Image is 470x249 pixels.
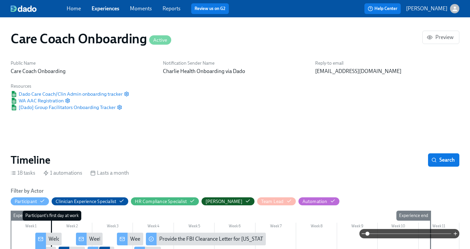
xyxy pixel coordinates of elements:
[11,60,155,66] h6: Public Name
[215,223,255,231] div: Week 6
[11,31,171,47] h1: Care Coach Onboarding
[298,197,339,205] button: Automation
[11,104,116,111] a: Google Sheet[Dado] Group Facilitators Onboarding Tracker
[302,198,327,205] div: Hide Automation
[11,223,51,231] div: Week 1
[419,223,459,231] div: Week 11
[191,3,229,14] button: Review us on G2
[195,5,226,12] a: Review us on G2
[202,197,254,205] button: [PERSON_NAME]
[130,5,152,12] a: Moments
[163,5,181,12] a: Reports
[15,198,37,205] div: Hide Participant
[76,233,102,245] div: Week 1: Onboarding Recap!
[51,223,92,231] div: Week 2
[11,91,123,97] a: Google SheetDado Care Coach/Clin Admin onboarding tracker
[163,60,307,66] h6: Notification Sender Name
[135,198,187,205] div: Hide HR Compliance Specialist
[261,198,284,205] div: Hide Team Lead
[11,91,123,97] span: Dado Care Coach/Clin Admin onboarding tracker
[11,153,50,167] h2: Timeline
[11,104,116,111] span: [Dado] Group Facilitators Onboarding Tracker
[11,97,64,104] a: Google SheetWA AAC Registration
[11,169,35,177] div: 18 tasks
[11,104,17,110] img: Google Sheet
[257,197,296,205] button: Team Lead
[89,235,152,243] div: Week 1: Onboarding Recap!
[11,197,49,205] button: Participant
[117,233,143,245] div: Week Two Onboarding Recap!
[11,5,67,12] a: dado
[11,91,17,97] img: Google Sheet
[133,223,174,231] div: Week 4
[368,5,397,12] span: Help Center
[364,3,401,14] button: Help Center
[428,153,459,167] button: Search
[131,197,199,205] button: HR Compliance Specialist
[296,223,337,231] div: Week 8
[159,235,268,243] div: Provide the FBI Clearance Letter for [US_STATE]
[315,60,459,66] h6: Reply-to email
[23,211,81,221] div: Participant's first day at work
[92,5,119,12] a: Experiences
[428,34,454,41] span: Preview
[11,5,37,12] img: dado
[67,5,81,12] a: Home
[146,233,265,245] div: Provide the FBI Clearance Letter for [US_STATE]
[11,97,64,104] span: WA AAC Registration
[56,198,116,205] div: Hide Clinician Experience Specialist
[406,4,459,13] button: [PERSON_NAME]
[52,197,128,205] button: Clinician Experience Specialist
[130,235,199,243] div: Week Two Onboarding Recap!
[433,157,455,163] span: Search
[422,31,459,44] button: Preview
[43,169,82,177] div: 1 automations
[206,198,242,205] div: Hide Paige Eber
[11,83,129,89] h6: Resources
[315,68,459,75] p: [EMAIL_ADDRESS][DOMAIN_NAME]
[255,223,296,231] div: Week 7
[337,223,378,231] div: Week 9
[49,235,133,243] div: Welcome to the Charlie Health Team!
[396,211,431,221] div: Experience end
[11,98,17,104] img: Google Sheet
[378,223,418,231] div: Week 10
[11,211,46,221] div: Experience start
[11,68,155,75] p: Care Coach Onboarding
[35,233,62,245] div: Welcome to the Charlie Health Team!
[90,169,129,177] div: Lasts a month
[163,68,307,75] p: Charlie Health Onboarding via Dado
[149,38,171,43] span: Active
[92,223,133,231] div: Week 3
[11,187,44,195] h6: Filter by Actor
[174,223,215,231] div: Week 5
[406,5,447,12] p: [PERSON_NAME]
